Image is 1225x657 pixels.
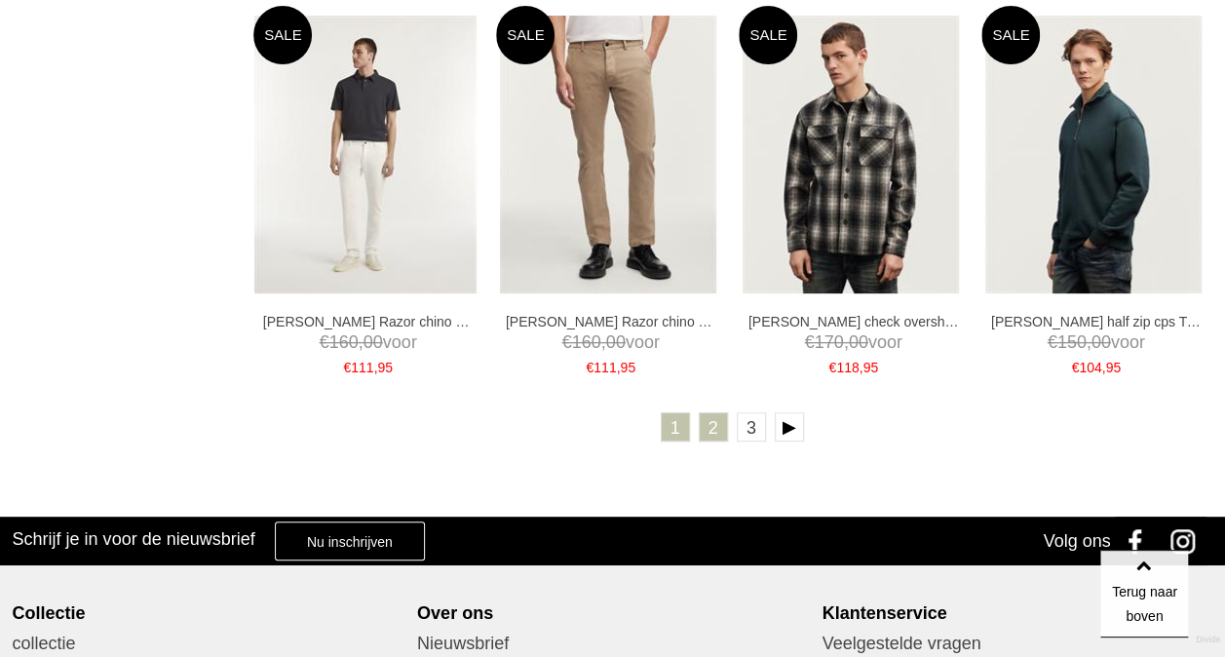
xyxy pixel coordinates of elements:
a: [PERSON_NAME] Razor chino sc Broeken en Pantalons [263,313,474,330]
span: 160 [572,332,601,352]
div: Volg ons [1043,517,1110,565]
span: voor [506,330,716,355]
span: , [617,360,621,375]
span: 111 [593,360,616,375]
div: Klantenservice [822,602,1212,624]
a: Veelgestelde vragen [822,632,1212,656]
span: 00 [364,332,383,352]
a: Nu inschrijven [275,522,425,560]
span: , [374,360,378,375]
span: , [601,332,606,352]
span: 118 [836,360,859,375]
a: [PERSON_NAME] check overshirt pwc Overhemden [748,313,959,330]
img: DENHAM Razor chino sc Broeken en Pantalons [254,16,477,293]
span: 95 [377,360,393,375]
span: € [562,332,572,352]
span: voor [991,330,1202,355]
a: Terug naar boven [1100,550,1188,638]
span: € [828,360,836,375]
div: Over ons [417,602,808,624]
span: € [320,332,329,352]
span: 170 [815,332,844,352]
img: DENHAM Razor chino sc Broeken en Pantalons [500,16,716,293]
span: voor [263,330,474,355]
img: DENHAM Oliver check overshirt pwc Overhemden [743,16,959,293]
span: 00 [1091,332,1111,352]
a: Facebook [1115,517,1164,565]
span: € [1048,332,1057,352]
a: 1 [661,412,690,442]
div: Collectie [13,602,403,624]
span: € [805,332,815,352]
span: 95 [862,360,878,375]
span: € [343,360,351,375]
span: , [860,360,863,375]
span: € [586,360,593,375]
span: voor [748,330,959,355]
a: Divide [1196,628,1220,652]
a: [PERSON_NAME] half zip cps Truien [991,313,1202,330]
a: 3 [737,412,766,442]
a: 2 [699,412,728,442]
a: collectie [13,632,403,656]
span: 00 [606,332,626,352]
img: DENHAM Aldo half zip cps Truien [985,16,1202,293]
h3: Schrijf je in voor de nieuwsbrief [13,528,255,550]
a: Instagram [1164,517,1212,565]
span: , [1087,332,1091,352]
span: 111 [351,360,373,375]
a: Nieuwsbrief [417,632,808,656]
span: 00 [849,332,868,352]
span: € [1071,360,1079,375]
span: , [1102,360,1106,375]
span: 95 [1105,360,1121,375]
span: 160 [329,332,359,352]
span: 104 [1079,360,1101,375]
span: 95 [620,360,635,375]
span: , [844,332,849,352]
a: [PERSON_NAME] Razor chino sc Broeken en Pantalons [506,313,716,330]
span: , [359,332,364,352]
span: 150 [1057,332,1087,352]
